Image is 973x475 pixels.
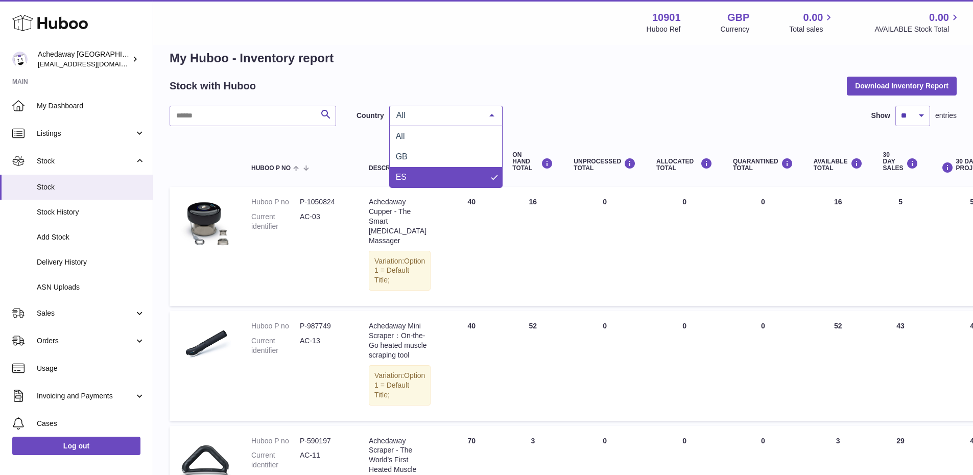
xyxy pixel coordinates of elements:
span: Stock [37,156,134,166]
dd: P-590197 [300,436,348,446]
span: ASN Uploads [37,282,145,292]
label: Country [357,111,384,121]
span: Add Stock [37,232,145,242]
img: product image [180,197,231,248]
button: Download Inventory Report [847,77,957,95]
dt: Huboo P no [251,197,300,207]
span: AVAILABLE Stock Total [874,25,961,34]
div: 30 DAY SALES [883,152,918,172]
span: Cases [37,419,145,429]
dt: Huboo P no [251,321,300,331]
dt: Current identifier [251,450,300,470]
span: 0.00 [929,11,949,25]
td: 43 [873,311,929,420]
img: product image [180,321,231,372]
h2: Stock with Huboo [170,79,256,93]
div: UNPROCESSED Total [574,158,636,172]
span: entries [935,111,957,121]
div: Variation: [369,365,431,406]
span: Delivery History [37,257,145,267]
td: 52 [803,311,873,420]
img: admin@newpb.co.uk [12,52,28,67]
span: 0 [761,198,765,206]
span: Stock History [37,207,145,217]
div: ALLOCATED Total [656,158,713,172]
span: 0 [761,322,765,330]
div: QUARANTINED Total [733,158,793,172]
dt: Current identifier [251,336,300,355]
div: Achedaway Cupper - The Smart [MEDICAL_DATA] Massager [369,197,431,245]
span: Stock [37,182,145,192]
span: All [394,110,482,121]
dt: Huboo P no [251,436,300,446]
div: Variation: [369,251,431,291]
td: 0 [563,187,646,306]
span: [EMAIL_ADDRESS][DOMAIN_NAME] [38,60,150,68]
span: Option 1 = Default Title; [374,371,425,399]
dt: Current identifier [251,212,300,231]
dd: AC-03 [300,212,348,231]
span: Total sales [789,25,835,34]
span: 0.00 [803,11,823,25]
span: Listings [37,129,134,138]
div: Achedaway Mini Scraper：On-the-Go heated muscle scraping tool [369,321,431,360]
td: 5 [873,187,929,306]
span: Description [369,165,411,172]
div: AVAILABLE Total [814,158,863,172]
span: Sales [37,308,134,318]
td: 16 [502,187,563,306]
span: Huboo P no [251,165,291,172]
strong: GBP [727,11,749,25]
span: 0 [761,437,765,445]
span: My Dashboard [37,101,145,111]
label: Show [871,111,890,121]
span: Option 1 = Default Title; [374,257,425,284]
span: Orders [37,336,134,346]
td: 0 [646,187,723,306]
dd: P-987749 [300,321,348,331]
td: 40 [441,187,502,306]
td: 0 [646,311,723,420]
strong: 10901 [652,11,681,25]
span: Usage [37,364,145,373]
dd: P-1050824 [300,197,348,207]
div: Currency [721,25,750,34]
td: 0 [563,311,646,420]
dd: AC-13 [300,336,348,355]
span: Invoicing and Payments [37,391,134,401]
h1: My Huboo - Inventory report [170,50,957,66]
div: Achedaway [GEOGRAPHIC_DATA] [38,50,130,69]
span: GB [396,152,408,161]
td: 16 [803,187,873,306]
a: 0.00 Total sales [789,11,835,34]
a: Log out [12,437,140,455]
div: ON HAND Total [512,152,553,172]
td: 52 [502,311,563,420]
span: All [396,132,405,140]
td: 40 [441,311,502,420]
dd: AC-11 [300,450,348,470]
div: Huboo Ref [647,25,681,34]
a: 0.00 AVAILABLE Stock Total [874,11,961,34]
span: ES [396,173,407,181]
